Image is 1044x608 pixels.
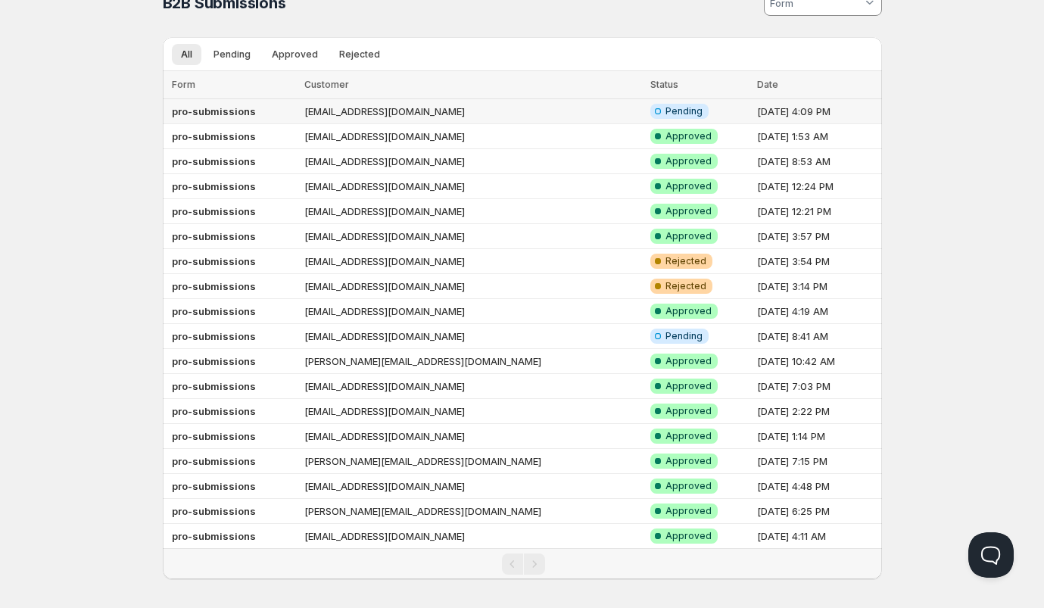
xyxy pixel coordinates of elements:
[172,405,256,417] b: pro-submissions
[300,174,646,199] td: [EMAIL_ADDRESS][DOMAIN_NAME]
[665,405,712,417] span: Approved
[665,230,712,242] span: Approved
[757,79,778,90] span: Date
[172,430,256,442] b: pro-submissions
[753,349,881,374] td: [DATE] 10:42 AM
[650,79,678,90] span: Status
[753,474,881,499] td: [DATE] 4:48 PM
[665,280,706,292] span: Rejected
[172,505,256,517] b: pro-submissions
[300,149,646,174] td: [EMAIL_ADDRESS][DOMAIN_NAME]
[665,505,712,517] span: Approved
[665,180,712,192] span: Approved
[753,149,881,174] td: [DATE] 8:53 AM
[172,355,256,367] b: pro-submissions
[753,299,881,324] td: [DATE] 4:19 AM
[300,299,646,324] td: [EMAIL_ADDRESS][DOMAIN_NAME]
[172,130,256,142] b: pro-submissions
[665,355,712,367] span: Approved
[172,205,256,217] b: pro-submissions
[968,532,1014,578] iframe: Help Scout Beacon - Open
[300,249,646,274] td: [EMAIL_ADDRESS][DOMAIN_NAME]
[300,349,646,374] td: [PERSON_NAME][EMAIL_ADDRESS][DOMAIN_NAME]
[665,105,703,117] span: Pending
[304,79,349,90] span: Customer
[300,124,646,149] td: [EMAIL_ADDRESS][DOMAIN_NAME]
[665,305,712,317] span: Approved
[172,180,256,192] b: pro-submissions
[300,274,646,299] td: [EMAIL_ADDRESS][DOMAIN_NAME]
[753,374,881,399] td: [DATE] 7:03 PM
[300,374,646,399] td: [EMAIL_ADDRESS][DOMAIN_NAME]
[172,530,256,542] b: pro-submissions
[172,480,256,492] b: pro-submissions
[172,155,256,167] b: pro-submissions
[753,124,881,149] td: [DATE] 1:53 AM
[665,455,712,467] span: Approved
[753,399,881,424] td: [DATE] 2:22 PM
[753,174,881,199] td: [DATE] 12:24 PM
[213,48,251,61] span: Pending
[753,249,881,274] td: [DATE] 3:54 PM
[172,305,256,317] b: pro-submissions
[753,499,881,524] td: [DATE] 6:25 PM
[300,399,646,424] td: [EMAIL_ADDRESS][DOMAIN_NAME]
[163,548,882,579] nav: Pagination
[753,524,881,549] td: [DATE] 4:11 AM
[300,199,646,224] td: [EMAIL_ADDRESS][DOMAIN_NAME]
[753,324,881,349] td: [DATE] 8:41 AM
[300,224,646,249] td: [EMAIL_ADDRESS][DOMAIN_NAME]
[753,199,881,224] td: [DATE] 12:21 PM
[272,48,318,61] span: Approved
[300,324,646,349] td: [EMAIL_ADDRESS][DOMAIN_NAME]
[753,99,881,124] td: [DATE] 4:09 PM
[753,424,881,449] td: [DATE] 1:14 PM
[181,48,192,61] span: All
[172,255,256,267] b: pro-submissions
[300,424,646,449] td: [EMAIL_ADDRESS][DOMAIN_NAME]
[300,449,646,474] td: [PERSON_NAME][EMAIL_ADDRESS][DOMAIN_NAME]
[172,330,256,342] b: pro-submissions
[665,530,712,542] span: Approved
[665,255,706,267] span: Rejected
[665,155,712,167] span: Approved
[172,380,256,392] b: pro-submissions
[300,499,646,524] td: [PERSON_NAME][EMAIL_ADDRESS][DOMAIN_NAME]
[339,48,380,61] span: Rejected
[753,274,881,299] td: [DATE] 3:14 PM
[665,130,712,142] span: Approved
[172,455,256,467] b: pro-submissions
[300,474,646,499] td: [EMAIL_ADDRESS][DOMAIN_NAME]
[172,79,195,90] span: Form
[665,330,703,342] span: Pending
[300,99,646,124] td: [EMAIL_ADDRESS][DOMAIN_NAME]
[172,105,256,117] b: pro-submissions
[753,449,881,474] td: [DATE] 7:15 PM
[665,480,712,492] span: Approved
[172,280,256,292] b: pro-submissions
[300,524,646,549] td: [EMAIL_ADDRESS][DOMAIN_NAME]
[665,380,712,392] span: Approved
[753,224,881,249] td: [DATE] 3:57 PM
[172,230,256,242] b: pro-submissions
[665,430,712,442] span: Approved
[665,205,712,217] span: Approved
